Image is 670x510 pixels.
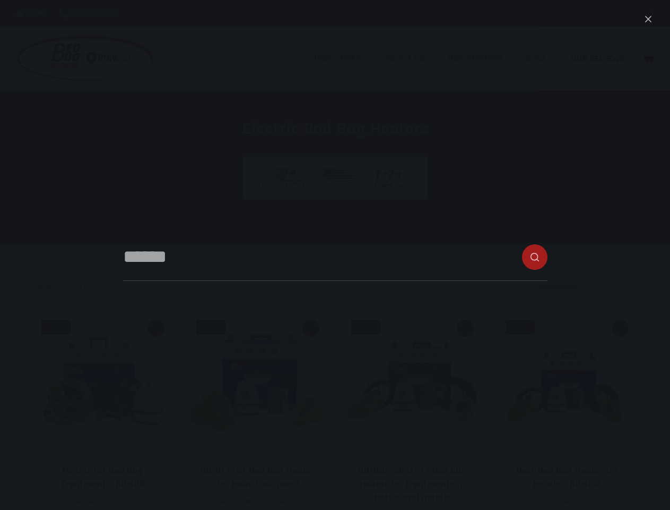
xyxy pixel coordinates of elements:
button: Quick view toggle [457,320,474,337]
button: Quick view toggle [612,320,629,337]
a: BBHD12-265/277 Bed Bug Heater for treatments in hotels and motels [358,465,467,503]
a: About Us [378,27,441,90]
a: Our Reviews [564,27,631,90]
div: Rated 4.50 out of 5 [74,496,131,504]
span: SALE [351,320,380,335]
button: Quick view toggle [147,320,164,337]
button: Search [646,10,654,18]
a: Shop [519,27,564,90]
span: SALE [196,320,225,335]
div: Rated 5.00 out of 5 [538,496,595,504]
a: Best Bed Bug Heater for Hotels - BBHD12 [498,312,637,451]
span: SALE [506,320,535,335]
nav: Primary [308,27,631,90]
a: BBHD Pro7 Bed Bug Heater for Heat Treatment [200,465,315,489]
a: Heater for Bed Bug Treatment - BBHD8 [33,312,172,451]
button: Quick view toggle [302,320,319,337]
p: Showing all 10 results [33,283,109,292]
a: Industries [308,27,378,90]
a: Information [442,27,519,90]
a: Electric Bed Bug Heaters [216,497,299,505]
a: Heater for Bed Bug Treatment – BBHD8 [60,465,145,489]
button: Open LiveChat chat widget [8,4,40,36]
img: Prevsol/Bed Bug Heat Doctor [16,35,155,82]
select: Shop order [529,277,637,299]
a: Best Bed Bug Heater for Hotels – BBHD12 [516,465,619,489]
span: SALE [41,320,71,335]
h1: Electric Bed Bug Heaters [136,117,534,141]
a: BBHD12-265/277 Bed Bug Heater for treatments in hotels and motels [343,312,482,451]
a: BBHD Pro7 Bed Bug Heater for Heat Treatment [188,312,327,451]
